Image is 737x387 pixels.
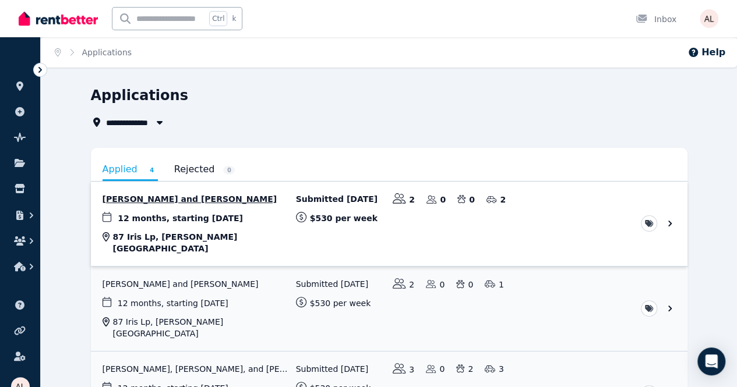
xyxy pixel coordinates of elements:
h1: Applications [91,86,188,105]
nav: Breadcrumb [41,37,146,68]
img: Alex Loveluck [700,9,718,28]
span: Ctrl [209,11,227,26]
span: 4 [146,166,158,175]
span: Applications [82,47,132,58]
div: Inbox [636,13,676,25]
a: View application: Phoebe Howard and Mitchell Colson [91,182,687,266]
span: k [232,14,236,23]
a: View application: Stephanie Belardo and Jenrick Andrew Apolo [91,267,687,351]
button: Help [687,45,725,59]
a: Rejected [174,159,235,179]
div: Open Intercom Messenger [697,347,725,375]
a: Applied [103,159,158,181]
span: 0 [223,166,235,175]
img: RentBetter [19,10,98,27]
